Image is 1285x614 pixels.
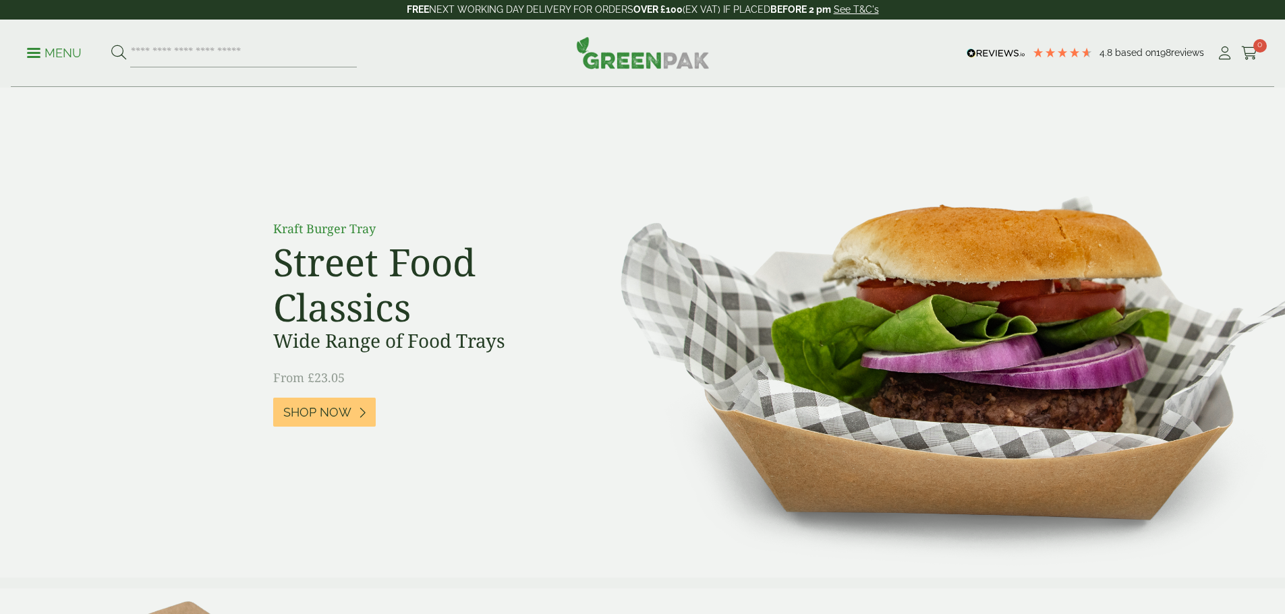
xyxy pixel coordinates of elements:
[1115,47,1156,58] span: Based on
[273,220,577,238] p: Kraft Burger Tray
[578,88,1285,578] img: Street Food Classics
[576,36,710,69] img: GreenPak Supplies
[1156,47,1171,58] span: 198
[1253,39,1267,53] span: 0
[1032,47,1093,59] div: 4.79 Stars
[1241,43,1258,63] a: 0
[283,405,351,420] span: Shop Now
[27,45,82,59] a: Menu
[770,4,831,15] strong: BEFORE 2 pm
[633,4,683,15] strong: OVER £100
[1100,47,1115,58] span: 4.8
[1241,47,1258,60] i: Cart
[1216,47,1233,60] i: My Account
[273,239,577,330] h2: Street Food Classics
[1171,47,1204,58] span: reviews
[967,49,1025,58] img: REVIEWS.io
[834,4,879,15] a: See T&C's
[273,330,577,352] h3: Wide Range of Food Trays
[273,398,376,427] a: Shop Now
[273,369,345,386] span: From £23.05
[407,4,429,15] strong: FREE
[27,45,82,61] p: Menu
